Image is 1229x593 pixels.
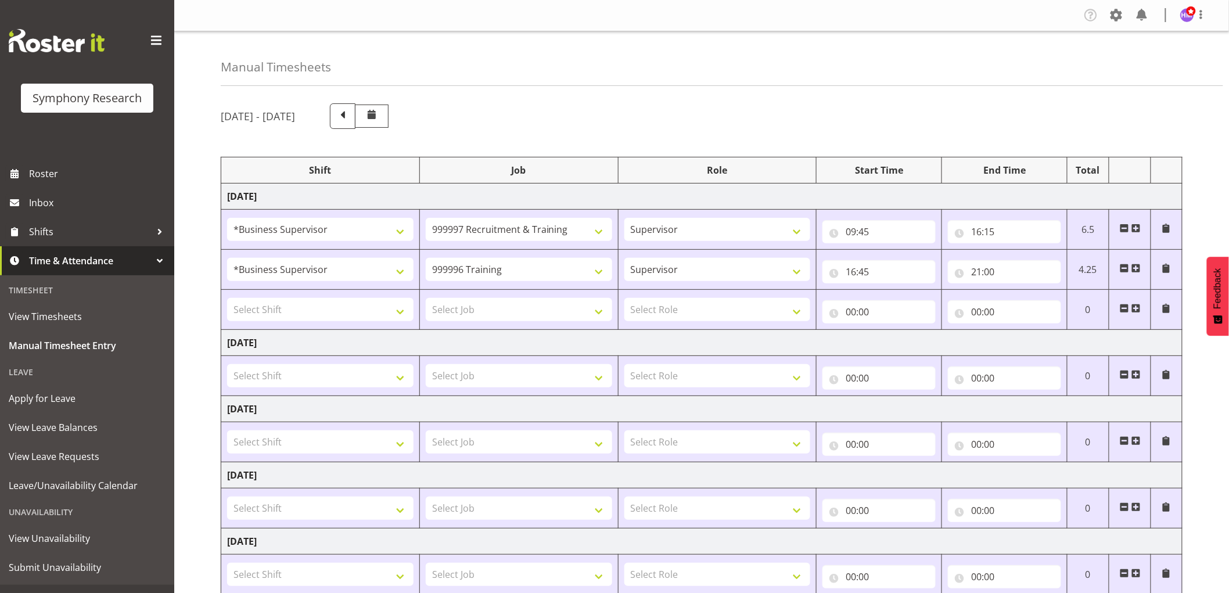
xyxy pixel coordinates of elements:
div: Total [1073,163,1103,177]
span: Time & Attendance [29,252,151,269]
span: Submit Unavailability [9,559,166,576]
td: [DATE] [221,462,1183,488]
td: 4.25 [1068,250,1109,290]
input: Click to select... [948,220,1061,243]
td: 0 [1068,488,1109,529]
span: Inbox [29,194,168,211]
span: View Timesheets [9,308,166,325]
input: Click to select... [822,220,936,243]
span: Leave/Unavailability Calendar [9,477,166,494]
span: Apply for Leave [9,390,166,407]
span: Roster [29,165,168,182]
input: Click to select... [948,565,1061,588]
a: Submit Unavailability [3,553,171,582]
input: Click to select... [822,366,936,390]
input: Click to select... [822,260,936,283]
div: Shift [227,163,414,177]
div: Unavailability [3,500,171,524]
td: [DATE] [221,330,1183,356]
input: Click to select... [948,366,1061,390]
td: 0 [1068,422,1109,462]
button: Feedback - Show survey [1207,257,1229,336]
td: 0 [1068,290,1109,330]
span: Manual Timesheet Entry [9,337,166,354]
td: [DATE] [221,529,1183,555]
a: View Leave Requests [3,442,171,471]
a: Apply for Leave [3,384,171,413]
td: 0 [1068,356,1109,396]
input: Click to select... [822,433,936,456]
td: 6.5 [1068,210,1109,250]
a: Manual Timesheet Entry [3,331,171,360]
span: View Unavailability [9,530,166,547]
h5: [DATE] - [DATE] [221,110,295,123]
td: [DATE] [221,396,1183,422]
h4: Manual Timesheets [221,60,331,74]
input: Click to select... [948,300,1061,324]
input: Click to select... [822,499,936,522]
div: Job [426,163,612,177]
input: Click to select... [822,300,936,324]
div: Timesheet [3,278,171,302]
a: View Leave Balances [3,413,171,442]
div: End Time [948,163,1061,177]
div: Start Time [822,163,936,177]
div: Role [624,163,811,177]
span: View Leave Requests [9,448,166,465]
input: Click to select... [948,433,1061,456]
span: Shifts [29,223,151,240]
a: View Timesheets [3,302,171,331]
div: Symphony Research [33,89,142,107]
input: Click to select... [948,499,1061,522]
img: hitesh-makan1261.jpg [1180,8,1194,22]
div: Leave [3,360,171,384]
a: Leave/Unavailability Calendar [3,471,171,500]
input: Click to select... [822,565,936,588]
input: Click to select... [948,260,1061,283]
a: View Unavailability [3,524,171,553]
span: View Leave Balances [9,419,166,436]
img: Rosterit website logo [9,29,105,52]
span: Feedback [1213,268,1223,309]
td: [DATE] [221,184,1183,210]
